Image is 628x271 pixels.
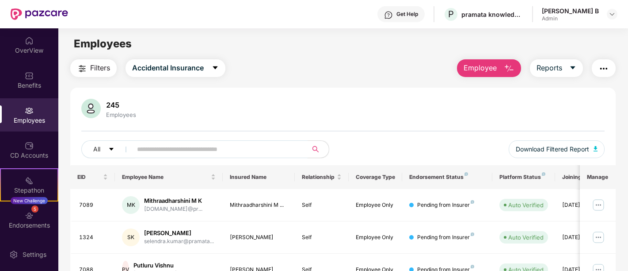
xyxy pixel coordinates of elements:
span: Employee [464,62,497,74]
img: svg+xml;base64,PHN2ZyB4bWxucz0iaHR0cDovL3d3dy53My5vcmcvMjAwMC9zdmciIHdpZHRoPSI4IiBoZWlnaHQ9IjgiIH... [471,232,474,236]
div: 5 [31,205,38,213]
img: manageButton [591,230,605,244]
img: svg+xml;base64,PHN2ZyBpZD0iSGVscC0zMngzMiIgeG1sbnM9Imh0dHA6Ly93d3cudzMub3JnLzIwMDAvc3ZnIiB3aWR0aD... [384,11,393,19]
button: Accidental Insurancecaret-down [126,59,225,77]
div: Auto Verified [508,201,544,209]
div: Stepathon [1,186,57,195]
span: Employees [74,37,132,50]
th: Insured Name [223,165,295,189]
span: Download Filtered Report [516,144,589,154]
img: svg+xml;base64,PHN2ZyB4bWxucz0iaHR0cDovL3d3dy53My5vcmcvMjAwMC9zdmciIHdpZHRoPSIyMSIgaGVpZ2h0PSIyMC... [25,176,34,185]
img: svg+xml;base64,PHN2ZyBpZD0iRW5kb3JzZW1lbnRzIiB4bWxucz0iaHR0cDovL3d3dy53My5vcmcvMjAwMC9zdmciIHdpZH... [25,211,34,220]
div: Mithraadharshini M K [144,197,202,205]
div: Endorsement Status [409,174,485,181]
img: svg+xml;base64,PHN2ZyBpZD0iQ0RfQWNjb3VudHMiIGRhdGEtbmFtZT0iQ0QgQWNjb3VudHMiIHhtbG5zPSJodHRwOi8vd3... [25,141,34,150]
button: search [307,140,329,158]
th: Manage [580,165,616,189]
img: svg+xml;base64,PHN2ZyB4bWxucz0iaHR0cDovL3d3dy53My5vcmcvMjAwMC9zdmciIHdpZHRoPSIyNCIgaGVpZ2h0PSIyNC... [77,63,88,74]
th: Employee Name [115,165,223,189]
span: caret-down [569,64,576,72]
div: 245 [104,101,138,109]
th: Relationship [295,165,349,189]
span: P [448,9,454,19]
span: Employee Name [122,174,209,181]
span: Accidental Insurance [132,62,204,74]
div: Self [302,233,342,242]
img: svg+xml;base64,PHN2ZyBpZD0iSG9tZSIgeG1sbnM9Imh0dHA6Ly93d3cudzMub3JnLzIwMDAvc3ZnIiB3aWR0aD0iMjAiIG... [25,36,34,45]
div: Settings [20,250,49,259]
img: New Pazcare Logo [11,8,68,20]
img: svg+xml;base64,PHN2ZyBpZD0iRW1wbG95ZWVzIiB4bWxucz0iaHR0cDovL3d3dy53My5vcmcvMjAwMC9zdmciIHdpZHRoPS... [25,106,34,115]
img: svg+xml;base64,PHN2ZyB4bWxucz0iaHR0cDovL3d3dy53My5vcmcvMjAwMC9zdmciIHhtbG5zOnhsaW5rPSJodHRwOi8vd3... [81,99,101,118]
span: Filters [90,62,110,74]
img: svg+xml;base64,PHN2ZyBpZD0iQmVuZWZpdHMiIHhtbG5zPSJodHRwOi8vd3d3LnczLm9yZy8yMDAwL3N2ZyIgd2lkdGg9Ij... [25,71,34,80]
span: EID [77,174,102,181]
div: pramata knowledge solutions pvt ltd -GROUP [461,10,523,19]
span: caret-down [108,146,114,153]
img: svg+xml;base64,PHN2ZyBpZD0iU2V0dGluZy0yMHgyMCIgeG1sbnM9Imh0dHA6Ly93d3cudzMub3JnLzIwMDAvc3ZnIiB3aW... [9,250,18,259]
div: Pending from Insurer [417,233,474,242]
img: svg+xml;base64,PHN2ZyB4bWxucz0iaHR0cDovL3d3dy53My5vcmcvMjAwMC9zdmciIHdpZHRoPSI4IiBoZWlnaHQ9IjgiIH... [464,172,468,176]
img: svg+xml;base64,PHN2ZyB4bWxucz0iaHR0cDovL3d3dy53My5vcmcvMjAwMC9zdmciIHhtbG5zOnhsaW5rPSJodHRwOi8vd3... [594,146,598,151]
div: MK [122,196,140,214]
img: svg+xml;base64,PHN2ZyB4bWxucz0iaHR0cDovL3d3dy53My5vcmcvMjAwMC9zdmciIHdpZHRoPSI4IiBoZWlnaHQ9IjgiIH... [471,200,474,204]
div: [DATE] [562,233,602,242]
span: Relationship [302,174,335,181]
button: Filters [70,59,117,77]
div: New Challenge [11,197,48,204]
div: Admin [542,15,599,22]
img: svg+xml;base64,PHN2ZyBpZD0iRHJvcGRvd24tMzJ4MzIiIHhtbG5zPSJodHRwOi8vd3d3LnczLm9yZy8yMDAwL3N2ZyIgd2... [609,11,616,18]
div: [DATE] [562,201,602,209]
div: SK [122,228,140,246]
img: svg+xml;base64,PHN2ZyB4bWxucz0iaHR0cDovL3d3dy53My5vcmcvMjAwMC9zdmciIHdpZHRoPSIyNCIgaGVpZ2h0PSIyNC... [598,63,609,74]
span: Reports [537,62,562,74]
div: Pending from Insurer [417,201,474,209]
div: Employee Only [356,233,396,242]
span: caret-down [212,64,219,72]
button: Employee [457,59,521,77]
div: [PERSON_NAME] [230,233,288,242]
th: Joining Date [555,165,609,189]
button: Allcaret-down [81,140,135,158]
div: Auto Verified [508,233,544,242]
div: [DOMAIN_NAME]@pr... [144,205,202,213]
div: Employee Only [356,201,396,209]
th: EID [70,165,115,189]
div: Employees [104,111,138,118]
span: search [307,146,324,153]
div: Platform Status [499,174,548,181]
span: All [93,144,100,154]
div: [PERSON_NAME] [144,229,214,237]
img: svg+xml;base64,PHN2ZyB4bWxucz0iaHR0cDovL3d3dy53My5vcmcvMjAwMC9zdmciIHdpZHRoPSI4IiBoZWlnaHQ9IjgiIH... [471,265,474,268]
img: svg+xml;base64,PHN2ZyB4bWxucz0iaHR0cDovL3d3dy53My5vcmcvMjAwMC9zdmciIHdpZHRoPSI4IiBoZWlnaHQ9IjgiIH... [542,172,545,176]
button: Reportscaret-down [530,59,583,77]
img: manageButton [591,198,605,212]
div: selendra.kumar@pramata... [144,237,214,246]
div: Get Help [396,11,418,18]
th: Coverage Type [349,165,403,189]
div: 1324 [79,233,108,242]
div: Self [302,201,342,209]
div: Putluru Vishnu [133,261,225,270]
div: [PERSON_NAME] B [542,7,599,15]
button: Download Filtered Report [509,140,605,158]
div: Mithraadharshini M ... [230,201,288,209]
div: 7089 [79,201,108,209]
img: svg+xml;base64,PHN2ZyB4bWxucz0iaHR0cDovL3d3dy53My5vcmcvMjAwMC9zdmciIHhtbG5zOnhsaW5rPSJodHRwOi8vd3... [504,63,514,74]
